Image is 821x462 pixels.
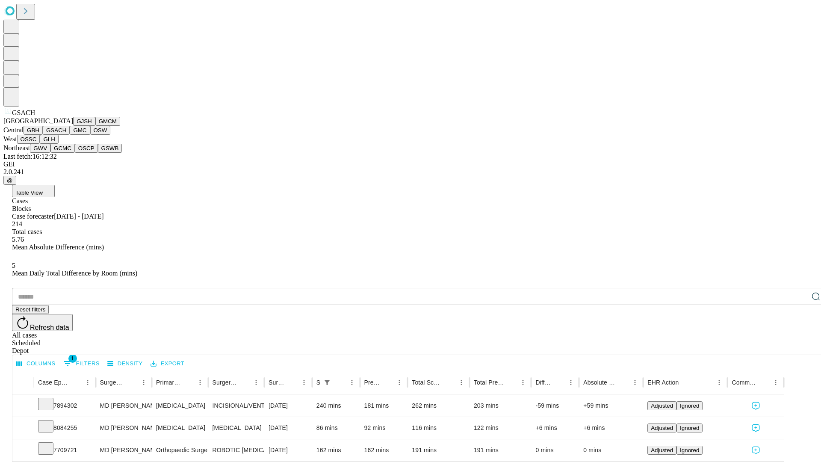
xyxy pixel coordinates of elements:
[316,379,320,386] div: Scheduled In Room Duration
[17,443,30,458] button: Expand
[647,423,676,432] button: Adjusted
[30,144,50,153] button: GWV
[770,376,782,388] button: Menu
[334,376,346,388] button: Sort
[680,425,699,431] span: Ignored
[412,417,465,439] div: 116 mins
[24,126,43,135] button: GBH
[12,213,54,220] span: Case forecaster
[3,117,73,124] span: [GEOGRAPHIC_DATA]
[213,417,260,439] div: [MEDICAL_DATA]
[12,236,24,243] span: 5.76
[651,403,673,409] span: Adjusted
[269,379,285,386] div: Surgery Date
[95,117,120,126] button: GMCM
[17,421,30,436] button: Expand
[565,376,577,388] button: Menu
[75,144,98,153] button: OSCP
[3,135,17,142] span: West
[583,395,639,417] div: +59 mins
[676,401,703,410] button: Ignored
[583,439,639,461] div: 0 mins
[286,376,298,388] button: Sort
[758,376,770,388] button: Sort
[213,379,237,386] div: Surgery Name
[17,135,40,144] button: OSSC
[98,144,122,153] button: GSWB
[213,439,260,461] div: ROBOTIC [MEDICAL_DATA] KNEE TOTAL
[364,417,404,439] div: 92 mins
[647,379,679,386] div: EHR Action
[82,376,94,388] button: Menu
[647,446,676,455] button: Adjusted
[17,399,30,414] button: Expand
[100,439,148,461] div: MD [PERSON_NAME]
[73,117,95,126] button: GJSH
[148,357,186,370] button: Export
[138,376,150,388] button: Menu
[412,439,465,461] div: 191 mins
[156,379,181,386] div: Primary Service
[15,306,45,313] span: Reset filters
[182,376,194,388] button: Sort
[70,376,82,388] button: Sort
[12,262,15,269] span: 5
[156,439,204,461] div: Orthopaedic Surgery
[100,395,148,417] div: MD [PERSON_NAME]
[194,376,206,388] button: Menu
[3,153,57,160] span: Last fetch: 16:12:32
[213,395,260,417] div: INCISIONAL/VENTRAL/SPIGELIAN [MEDICAL_DATA] INITIAL 3-10 CM REDUCIBLE
[535,439,575,461] div: 0 mins
[12,243,104,251] span: Mean Absolute Difference (mins)
[316,395,356,417] div: 240 mins
[629,376,641,388] button: Menu
[12,228,42,235] span: Total cases
[679,376,691,388] button: Sort
[12,314,73,331] button: Refresh data
[38,439,92,461] div: 7709721
[412,395,465,417] div: 262 mins
[156,417,204,439] div: [MEDICAL_DATA]
[676,423,703,432] button: Ignored
[517,376,529,388] button: Menu
[321,376,333,388] button: Show filters
[412,379,443,386] div: Total Scheduled Duration
[321,376,333,388] div: 1 active filter
[156,395,204,417] div: [MEDICAL_DATA]
[3,176,16,185] button: @
[298,376,310,388] button: Menu
[364,395,404,417] div: 181 mins
[43,126,70,135] button: GSACH
[651,447,673,453] span: Adjusted
[38,395,92,417] div: 7894302
[364,439,404,461] div: 162 mins
[250,376,262,388] button: Menu
[474,439,527,461] div: 191 mins
[12,269,137,277] span: Mean Daily Total Difference by Room (mins)
[12,109,35,116] span: GSACH
[393,376,405,388] button: Menu
[269,417,308,439] div: [DATE]
[38,379,69,386] div: Case Epic Id
[105,357,145,370] button: Density
[651,425,673,431] span: Adjusted
[505,376,517,388] button: Sort
[7,177,13,184] span: @
[90,126,111,135] button: OSW
[535,395,575,417] div: -59 mins
[713,376,725,388] button: Menu
[732,379,756,386] div: Comments
[474,379,505,386] div: Total Predicted Duration
[100,379,125,386] div: Surgeon Name
[70,126,90,135] button: GMC
[676,446,703,455] button: Ignored
[583,379,616,386] div: Absolute Difference
[12,305,49,314] button: Reset filters
[269,395,308,417] div: [DATE]
[238,376,250,388] button: Sort
[3,144,30,151] span: Northeast
[443,376,455,388] button: Sort
[474,395,527,417] div: 203 mins
[68,354,77,363] span: 1
[100,417,148,439] div: MD [PERSON_NAME]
